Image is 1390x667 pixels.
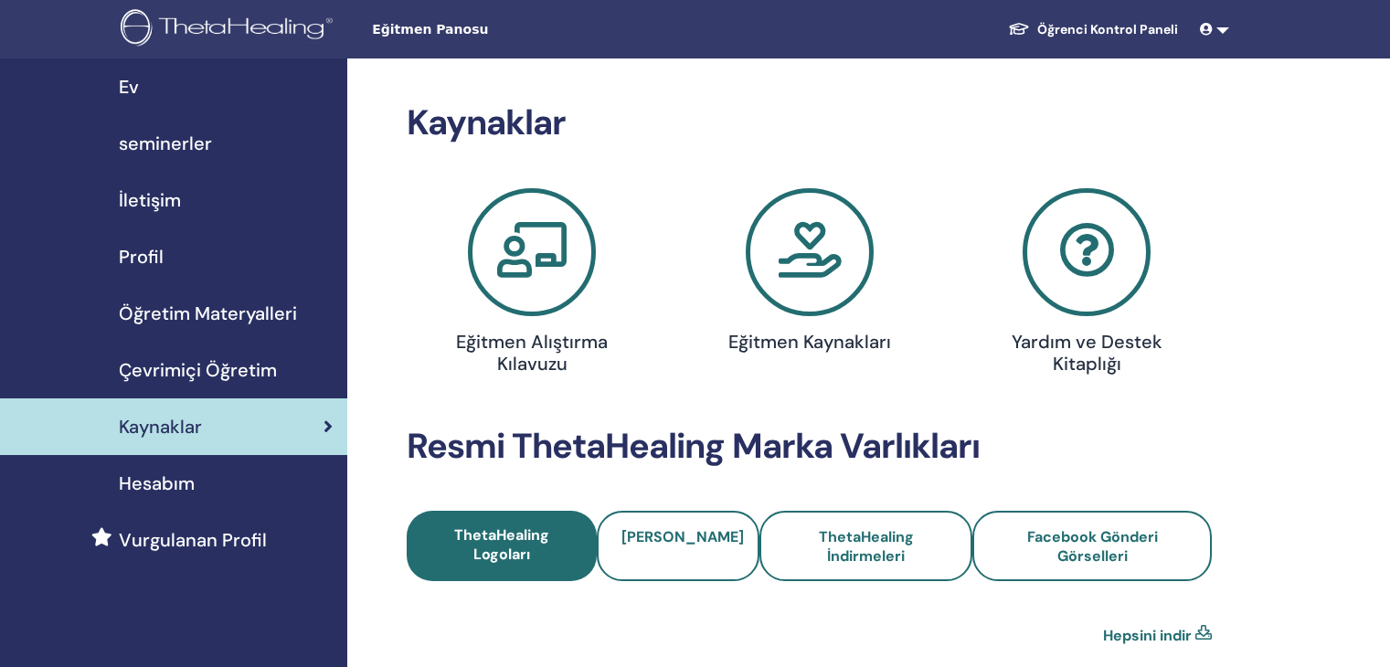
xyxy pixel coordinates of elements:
a: Facebook Gönderi Görselleri [972,511,1212,581]
h2: Resmi ThetaHealing Marka Varlıkları [407,426,1212,468]
a: Eğitmen Alıştırma Kılavuzu [404,188,660,382]
span: ThetaHealing İndirmeleri [819,527,914,566]
span: ThetaHealing Logoları [454,525,549,564]
span: [PERSON_NAME] [621,527,744,546]
h4: Eğitmen Kaynakları [720,331,899,353]
span: seminerler [119,130,212,157]
span: Çevrimiçi Öğretim [119,356,277,384]
a: ThetaHealing İndirmeleri [759,511,972,581]
a: Eğitmen Kaynakları [682,188,938,360]
a: [PERSON_NAME] [597,511,759,581]
span: İletişim [119,186,181,214]
img: graduation-cap-white.svg [1008,21,1030,37]
a: ThetaHealing Logoları [407,511,597,581]
span: Kaynaklar [119,413,202,440]
a: Öğrenci Kontrol Paneli [993,13,1193,47]
span: Öğretim Materyalleri [119,300,297,327]
a: Yardım ve Destek Kitaplığı [959,188,1215,382]
a: Hepsini indir [1103,625,1192,647]
span: Hesabım [119,470,195,497]
span: Facebook Gönderi Görselleri [1027,527,1158,566]
h4: Eğitmen Alıştırma Kılavuzu [442,331,621,375]
span: Ev [119,73,139,101]
span: Profil [119,243,164,270]
img: logo.png [121,9,339,50]
h2: Kaynaklar [407,102,1212,144]
span: Eğitmen Panosu [372,20,646,39]
h4: Yardım ve Destek Kitaplığı [997,331,1176,375]
span: Vurgulanan Profil [119,526,267,554]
